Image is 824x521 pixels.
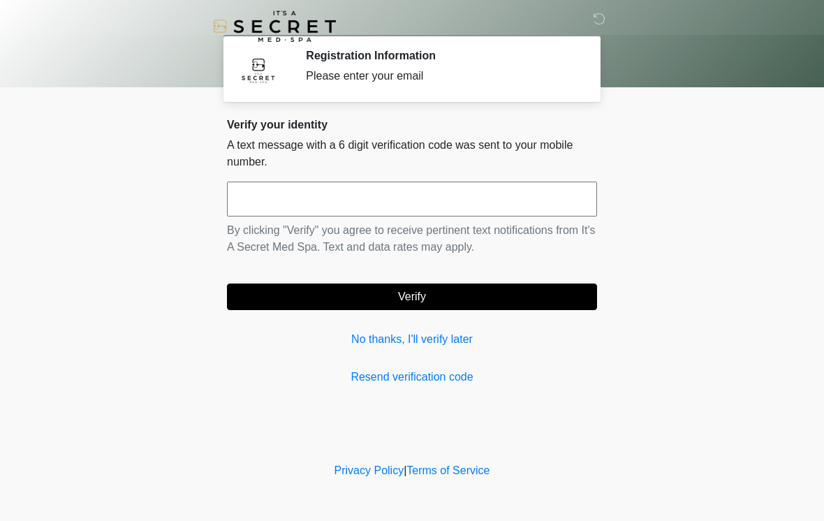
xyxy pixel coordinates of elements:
a: Resend verification code [227,369,597,386]
img: Agent Avatar [237,49,279,91]
p: By clicking "Verify" you agree to receive pertinent text notifications from It's A Secret Med Spa... [227,222,597,256]
h2: Verify your identity [227,118,597,131]
div: Please enter your email [306,68,576,85]
p: A text message with a 6 digit verification code was sent to your mobile number. [227,137,597,170]
button: Verify [227,284,597,310]
img: It's A Secret Med Spa Logo [213,10,336,42]
h2: Registration Information [306,49,576,62]
a: Privacy Policy [334,464,404,476]
a: No thanks, I'll verify later [227,331,597,348]
a: | [404,464,406,476]
a: Terms of Service [406,464,490,476]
